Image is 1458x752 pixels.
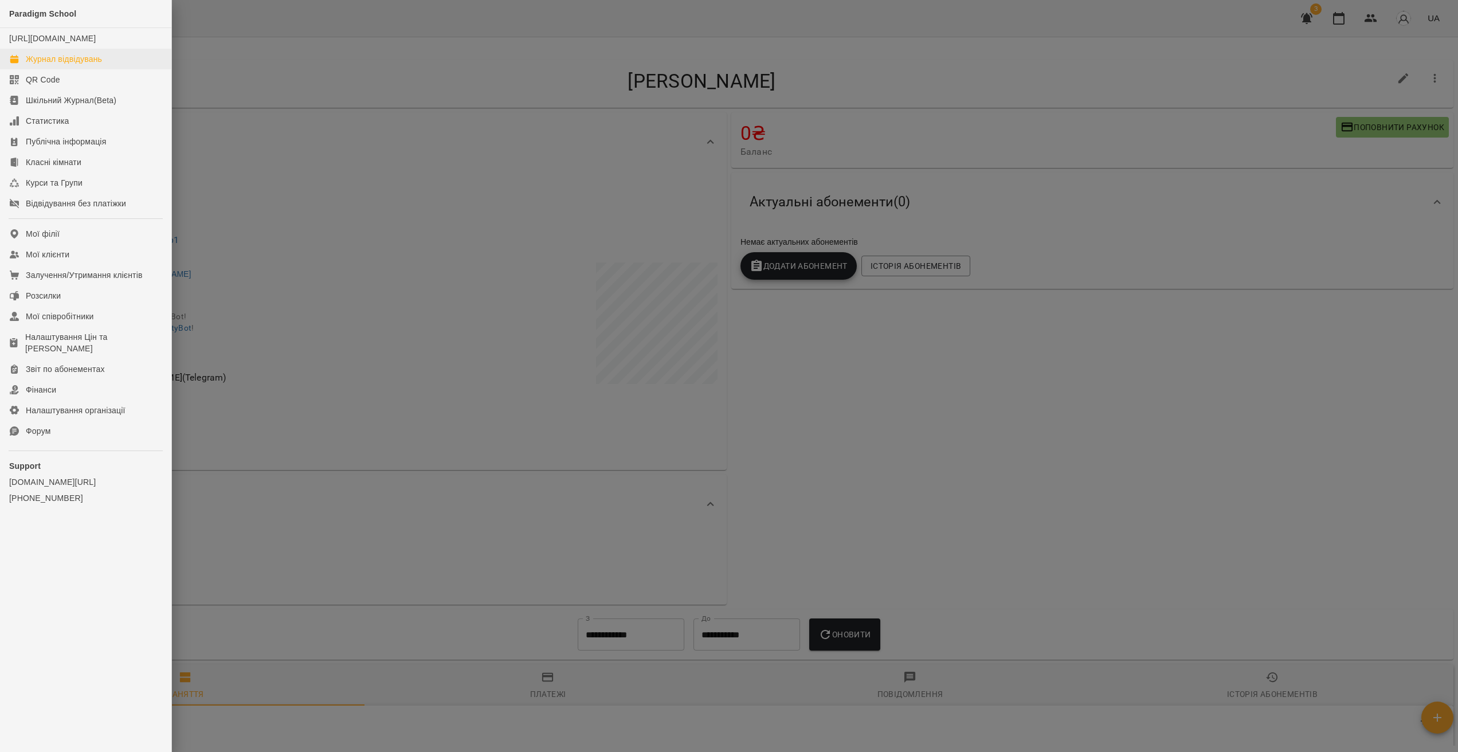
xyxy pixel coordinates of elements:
div: Шкільний Журнал(Beta) [26,95,116,106]
div: Статистика [26,115,69,127]
div: Журнал відвідувань [26,53,102,65]
div: Залучення/Утримання клієнтів [26,269,143,281]
div: Публічна інформація [26,136,106,147]
a: [DOMAIN_NAME][URL] [9,476,162,488]
a: [PHONE_NUMBER] [9,492,162,504]
a: [URL][DOMAIN_NAME] [9,34,96,43]
div: Класні кімнати [26,156,81,168]
div: Налаштування Цін та [PERSON_NAME] [25,331,162,354]
p: Support [9,460,162,472]
div: QR Code [26,74,60,85]
div: Налаштування організації [26,405,126,416]
div: Мої клієнти [26,249,69,260]
div: Мої філії [26,228,60,240]
div: Звіт по абонементах [26,363,105,375]
div: Розсилки [26,290,61,301]
span: Paradigm School [9,9,76,18]
div: Форум [26,425,51,437]
div: Мої співробітники [26,311,94,322]
div: Курси та Групи [26,177,83,189]
div: Фінанси [26,384,56,395]
div: Відвідування без платіжки [26,198,126,209]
